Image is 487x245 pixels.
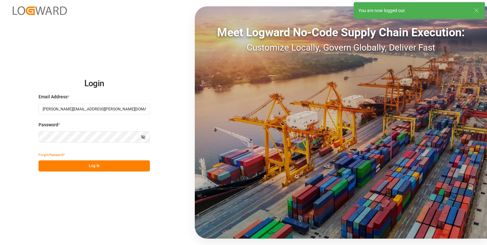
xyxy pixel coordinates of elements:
[39,122,58,128] span: Password
[195,41,487,54] div: Customize Locally, Govern Globally, Deliver Fast
[39,94,67,100] span: Email Address
[358,7,468,14] div: You are now logged out
[39,73,150,94] h2: Login
[13,6,67,15] img: Logward_new_orange.png
[39,149,65,160] button: Forgot Password?
[195,24,487,41] div: Meet Logward No-Code Supply Chain Execution:
[39,160,150,171] button: Log In
[39,104,150,115] input: Enter your email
